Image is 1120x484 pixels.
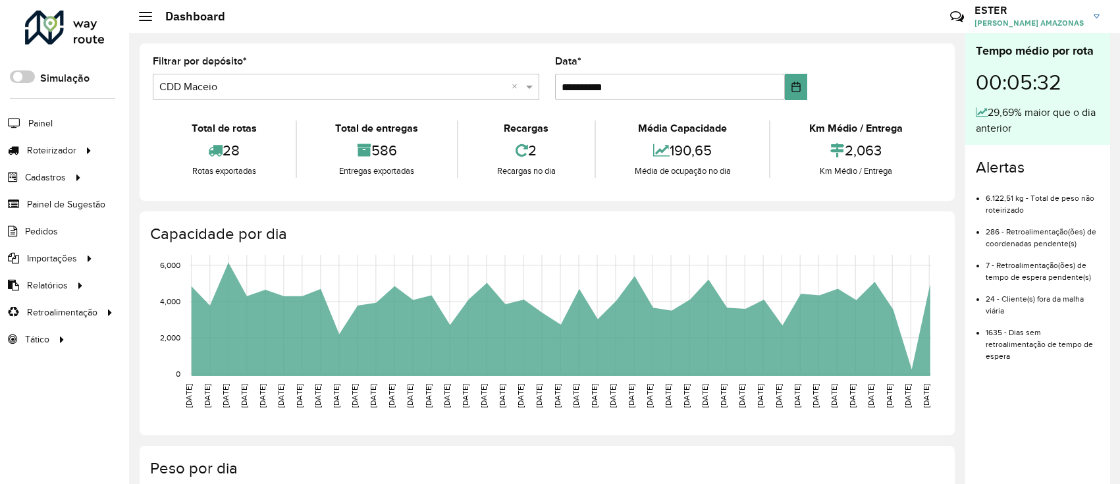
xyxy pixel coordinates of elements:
[903,384,912,408] text: [DATE]
[645,384,654,408] text: [DATE]
[479,384,488,408] text: [DATE]
[156,136,292,165] div: 28
[682,384,691,408] text: [DATE]
[793,384,801,408] text: [DATE]
[830,384,838,408] text: [DATE]
[664,384,672,408] text: [DATE]
[785,74,807,100] button: Choose Date
[701,384,709,408] text: [DATE]
[498,384,506,408] text: [DATE]
[572,384,580,408] text: [DATE]
[608,384,617,408] text: [DATE]
[986,182,1100,216] li: 6.122,51 kg - Total de peso não roteirizado
[555,53,581,69] label: Data
[986,216,1100,250] li: 286 - Retroalimentação(ões) de coordenadas pendente(s)
[462,136,591,165] div: 2
[986,317,1100,362] li: 1635 - Dias sem retroalimentação de tempo de espera
[160,333,180,342] text: 2,000
[387,384,396,408] text: [DATE]
[25,333,49,346] span: Tático
[848,384,857,408] text: [DATE]
[976,105,1100,136] div: 29,69% maior que o dia anterior
[203,384,211,408] text: [DATE]
[156,121,292,136] div: Total de rotas
[756,384,764,408] text: [DATE]
[553,384,562,408] text: [DATE]
[867,384,875,408] text: [DATE]
[406,384,414,408] text: [DATE]
[512,79,523,95] span: Clear all
[240,384,248,408] text: [DATE]
[184,384,193,408] text: [DATE]
[986,250,1100,283] li: 7 - Retroalimentação(ões) de tempo de espera pendente(s)
[627,384,635,408] text: [DATE]
[986,283,1100,317] li: 24 - Cliente(s) fora da malha viária
[774,136,938,165] div: 2,063
[221,384,230,408] text: [DATE]
[719,384,728,408] text: [DATE]
[332,384,340,408] text: [DATE]
[424,384,433,408] text: [DATE]
[27,144,76,157] span: Roteirizador
[774,384,783,408] text: [DATE]
[462,121,591,136] div: Recargas
[300,136,454,165] div: 586
[176,369,180,378] text: 0
[974,4,1084,16] h3: ESTER
[976,60,1100,105] div: 00:05:32
[943,3,971,31] a: Contato Rápido
[27,252,77,265] span: Importações
[25,225,58,238] span: Pedidos
[313,384,322,408] text: [DATE]
[774,121,938,136] div: Km Médio / Entrega
[258,384,267,408] text: [DATE]
[153,53,247,69] label: Filtrar por depósito
[27,279,68,292] span: Relatórios
[976,42,1100,60] div: Tempo médio por rota
[156,165,292,178] div: Rotas exportadas
[774,165,938,178] div: Km Médio / Entrega
[599,121,766,136] div: Média Capacidade
[150,225,942,244] h4: Capacidade por dia
[350,384,359,408] text: [DATE]
[40,70,90,86] label: Simulação
[922,384,930,408] text: [DATE]
[462,165,591,178] div: Recargas no dia
[535,384,543,408] text: [DATE]
[516,384,525,408] text: [DATE]
[599,136,766,165] div: 190,65
[737,384,746,408] text: [DATE]
[150,459,942,478] h4: Peso por dia
[300,121,454,136] div: Total de entregas
[599,165,766,178] div: Média de ocupação no dia
[25,171,66,184] span: Cadastros
[811,384,820,408] text: [DATE]
[295,384,304,408] text: [DATE]
[885,384,893,408] text: [DATE]
[28,117,53,130] span: Painel
[442,384,451,408] text: [DATE]
[300,165,454,178] div: Entregas exportadas
[27,198,105,211] span: Painel de Sugestão
[976,158,1100,177] h4: Alertas
[369,384,377,408] text: [DATE]
[277,384,285,408] text: [DATE]
[152,9,225,24] h2: Dashboard
[160,261,180,269] text: 6,000
[160,297,180,306] text: 4,000
[461,384,469,408] text: [DATE]
[27,306,97,319] span: Retroalimentação
[974,17,1084,29] span: [PERSON_NAME] AMAZONAS
[590,384,599,408] text: [DATE]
